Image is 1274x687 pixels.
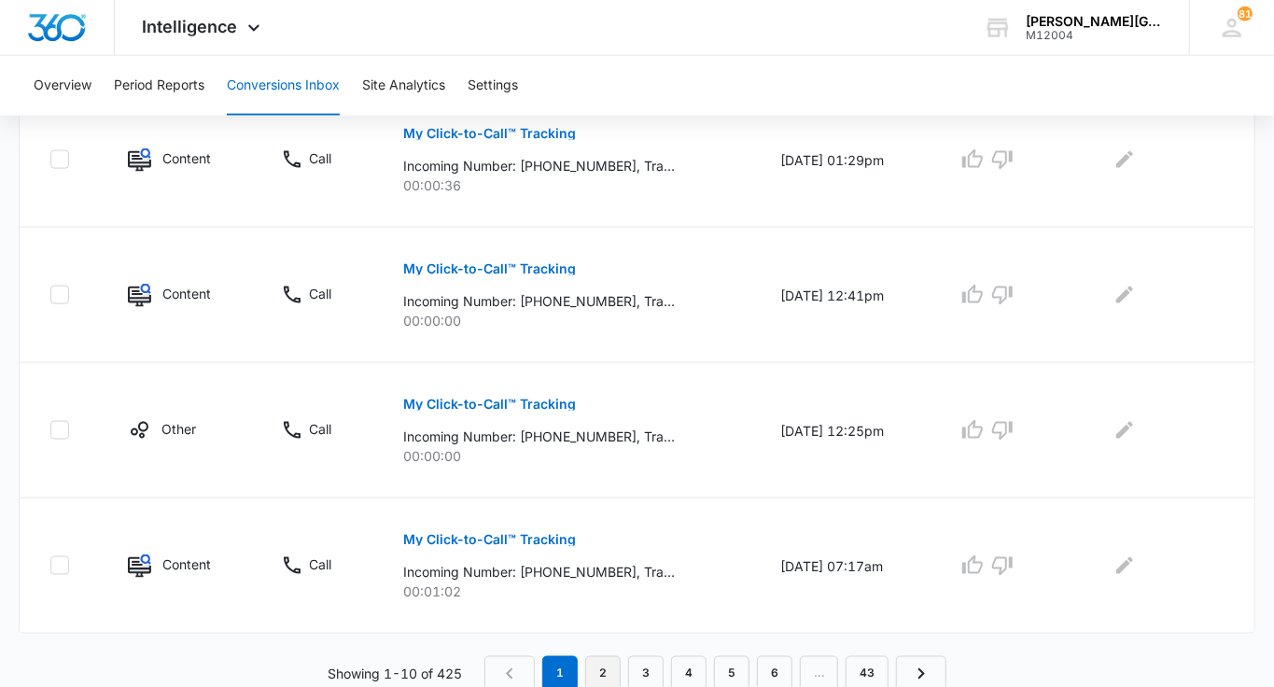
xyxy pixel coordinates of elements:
button: My Click-to-Call™ Tracking [403,517,576,562]
p: Incoming Number: [PHONE_NUMBER], Tracking Number: [PHONE_NUMBER], Ring To: [PHONE_NUMBER], Caller... [403,156,675,175]
button: My Click-to-Call™ Tracking [403,246,576,291]
td: [DATE] 12:41pm [759,228,936,363]
p: My Click-to-Call™ Tracking [403,127,576,140]
button: My Click-to-Call™ Tracking [403,111,576,156]
p: 00:00:00 [403,311,736,330]
span: 81 [1238,7,1253,21]
p: Call [310,148,332,168]
p: Content [162,148,211,168]
p: 00:01:02 [403,582,736,601]
p: Call [310,419,332,439]
td: [DATE] 01:29pm [759,92,936,228]
p: Incoming Number: [PHONE_NUMBER], Tracking Number: [PHONE_NUMBER], Ring To: [PHONE_NUMBER], Caller... [403,427,675,446]
div: account id [1026,29,1162,42]
p: 00:00:36 [403,175,736,195]
button: Edit Comments [1110,280,1140,310]
button: Edit Comments [1110,551,1140,581]
button: Edit Comments [1110,415,1140,445]
p: My Click-to-Call™ Tracking [403,533,576,546]
p: 00:00:00 [403,446,736,466]
p: Call [310,284,332,303]
p: Incoming Number: [PHONE_NUMBER], Tracking Number: [PHONE_NUMBER], Ring To: [PHONE_NUMBER], Caller... [403,562,675,582]
p: Other [161,419,196,439]
button: Site Analytics [362,56,445,116]
button: Edit Comments [1110,145,1140,175]
p: My Click-to-Call™ Tracking [403,398,576,411]
button: Conversions Inbox [227,56,340,116]
p: Showing 1-10 of 425 [328,665,462,684]
td: [DATE] 12:25pm [759,363,936,498]
p: My Click-to-Call™ Tracking [403,262,576,275]
div: notifications count [1238,7,1253,21]
td: [DATE] 07:17am [759,498,936,634]
button: Overview [34,56,91,116]
span: Intelligence [143,17,238,36]
p: Content [162,554,211,574]
p: Content [162,284,211,303]
p: Call [310,554,332,574]
button: Settings [468,56,518,116]
div: account name [1026,14,1162,29]
button: Period Reports [114,56,204,116]
button: My Click-to-Call™ Tracking [403,382,576,427]
p: Incoming Number: [PHONE_NUMBER], Tracking Number: [PHONE_NUMBER], Ring To: [PHONE_NUMBER], Caller... [403,291,675,311]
